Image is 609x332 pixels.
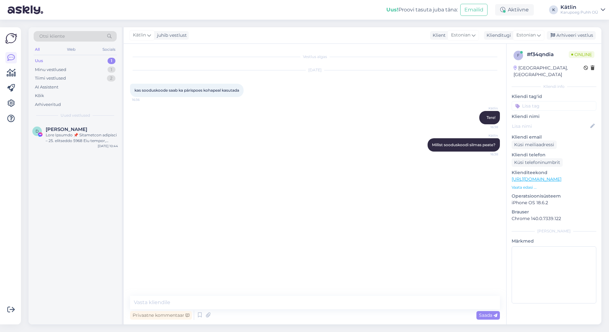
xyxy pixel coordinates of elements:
[35,75,66,81] div: Tiimi vestlused
[36,129,39,133] span: D
[386,6,458,14] div: Proovi tasuta juba täna:
[432,142,495,147] span: Millist sooduskoodi silmas peate?
[495,4,534,16] div: Aktiivne
[512,169,596,176] p: Klienditeekond
[101,45,117,54] div: Socials
[108,67,115,73] div: 1
[512,215,596,222] p: Chrome 140.0.7339.122
[569,51,594,58] span: Online
[154,32,187,39] div: juhib vestlust
[474,125,498,129] span: 16:38
[107,75,115,81] div: 2
[547,31,596,40] div: Arhiveeri vestlus
[549,5,558,14] div: K
[512,199,596,206] p: iPhone OS 18.6.2
[39,33,65,40] span: Otsi kliente
[61,113,90,118] span: Uued vestlused
[460,4,488,16] button: Emailid
[130,54,500,60] div: Vestlus algas
[98,144,118,148] div: [DATE] 10:44
[560,10,598,15] div: Karupoeg Puhh OÜ
[474,106,498,111] span: Kätlin
[479,312,497,318] span: Saada
[512,113,596,120] p: Kliendi nimi
[35,93,44,99] div: Kõik
[484,32,511,39] div: Klienditugi
[46,127,87,132] span: Dennis Amoako
[46,132,118,144] div: Lore Ipsumdo 📌 Sitametcon adipisci – 25. elitseddo 5968 Eiu tempor, Incidid utla etdolorem, al en...
[512,84,596,89] div: Kliendi info
[133,32,146,39] span: Kätlin
[512,152,596,158] p: Kliendi telefon
[130,311,192,320] div: Privaatne kommentaar
[35,58,43,64] div: Uus
[512,193,596,199] p: Operatsioonisüsteem
[512,134,596,140] p: Kliendi email
[451,32,470,39] span: Estonian
[35,84,58,90] div: AI Assistent
[512,228,596,234] div: [PERSON_NAME]
[512,158,563,167] div: Küsi telefoninumbrit
[527,51,569,58] div: # f34qndia
[108,58,115,64] div: 1
[560,5,605,15] a: KätlinKarupoeg Puhh OÜ
[512,176,561,182] a: [URL][DOMAIN_NAME]
[430,32,446,39] div: Klient
[512,238,596,244] p: Märkmed
[130,67,500,73] div: [DATE]
[512,101,596,111] input: Lisa tag
[474,133,498,138] span: Kätlin
[512,209,596,215] p: Brauser
[560,5,598,10] div: Kätlin
[512,140,557,149] div: Küsi meiliaadressi
[517,53,520,58] span: f
[512,185,596,190] p: Vaata edasi ...
[386,7,398,13] b: Uus!
[66,45,77,54] div: Web
[5,32,17,44] img: Askly Logo
[34,45,41,54] div: All
[132,97,156,102] span: 16:36
[487,115,495,120] span: Tere!
[516,32,536,39] span: Estonian
[134,88,239,93] span: kas sooduskoode saab ka pärispoes kohapeal kasutada
[512,93,596,100] p: Kliendi tag'id
[514,65,584,78] div: [GEOGRAPHIC_DATA], [GEOGRAPHIC_DATA]
[512,123,589,130] input: Lisa nimi
[474,152,498,157] span: 16:38
[35,101,61,108] div: Arhiveeritud
[35,67,66,73] div: Minu vestlused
